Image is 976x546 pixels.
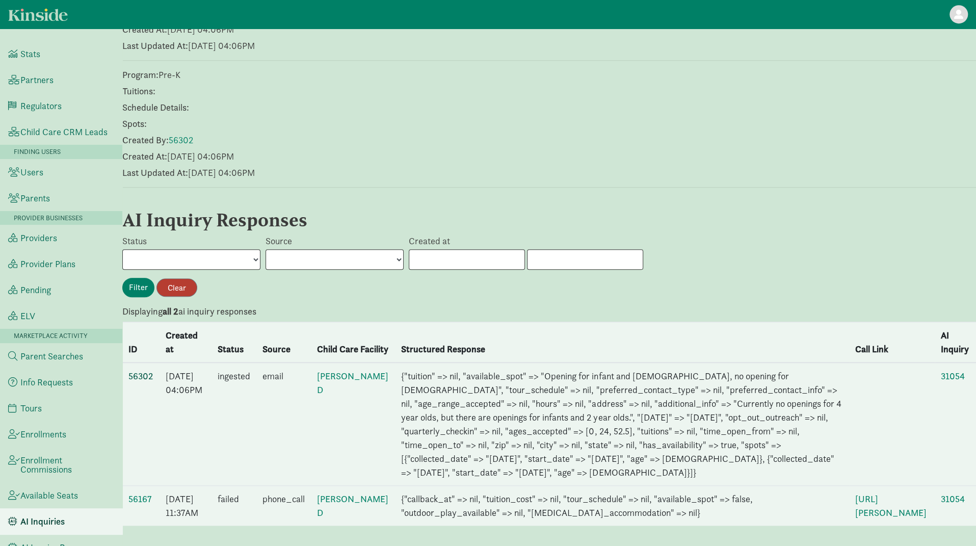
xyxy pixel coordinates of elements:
[14,214,83,222] span: Provider Businesses
[160,362,212,486] td: [DATE] 04:06PM
[122,150,167,162] strong: Created At:
[122,278,154,297] input: Filter
[163,305,178,317] b: all 2
[395,322,849,363] th: Structured Response
[20,378,73,387] span: Info Requests
[256,486,311,526] td: phone_call
[311,322,395,363] th: Child Care Facility
[317,493,388,518] a: [PERSON_NAME] D
[855,493,927,518] a: [URL][PERSON_NAME]
[160,486,212,526] td: [DATE] 11:37AM
[256,362,311,486] td: email
[128,493,152,505] a: 56167
[849,322,935,363] th: Call Link
[20,259,75,269] span: Provider Plans
[20,404,42,413] span: Tours
[122,167,188,178] strong: Last Updated At:
[122,85,155,97] strong: Tuitions:
[395,362,849,486] td: {"tuition" => nil, "available_spot" => "Opening for infant and [DEMOGRAPHIC_DATA], no opening for...
[122,235,147,247] label: Status
[20,75,54,85] span: Partners
[122,305,256,317] strong: Displaying ai inquiry responses
[212,322,256,363] th: Status
[941,370,965,382] a: 31054
[122,23,167,35] strong: Created At:
[122,210,627,230] h3: AI Inquiry Responses
[20,194,50,203] span: Parents
[20,49,40,59] span: Stats
[122,69,976,81] p: Pre-K
[160,322,212,363] th: Created at
[20,517,65,526] span: AI Inquiries
[20,352,83,361] span: Parent Searches
[266,235,292,247] label: Source
[128,370,153,382] a: 56302
[122,134,169,146] strong: Created By:
[212,486,256,526] td: failed
[122,23,976,36] p: [DATE] 04:06PM
[156,278,197,297] input: Clear
[20,127,108,137] span: Child Care CRM Leads
[409,235,450,247] label: Created at
[122,69,159,81] strong: Program:
[20,168,43,177] span: Users
[20,285,51,295] span: Pending
[169,134,193,146] a: 56302
[14,331,88,340] span: Marketplace Activity
[317,370,388,396] a: [PERSON_NAME] D
[20,456,114,474] span: Enrollment Commissions
[256,322,311,363] th: Source
[941,493,965,505] a: 31054
[20,233,57,243] span: Providers
[14,147,61,156] span: Finding Users
[122,167,976,179] p: [DATE] 04:06PM
[20,311,35,321] span: ELV
[122,101,189,113] strong: Schedule Details:
[935,322,976,363] th: AI Inquiry
[20,101,62,111] span: Regulators
[122,118,147,129] strong: Spots:
[20,491,78,500] span: Available Seats
[122,322,160,363] th: ID
[395,486,849,526] td: {"callback_at" => nil, "tuition_cost" => nil, "tour_schedule" => nil, "available_spot" => false, ...
[122,150,976,163] p: [DATE] 04:06PM
[20,430,66,439] span: Enrollments
[925,497,976,546] iframe: Chat Widget
[122,40,188,51] strong: Last Updated At:
[122,40,976,52] p: [DATE] 04:06PM
[212,362,256,486] td: ingested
